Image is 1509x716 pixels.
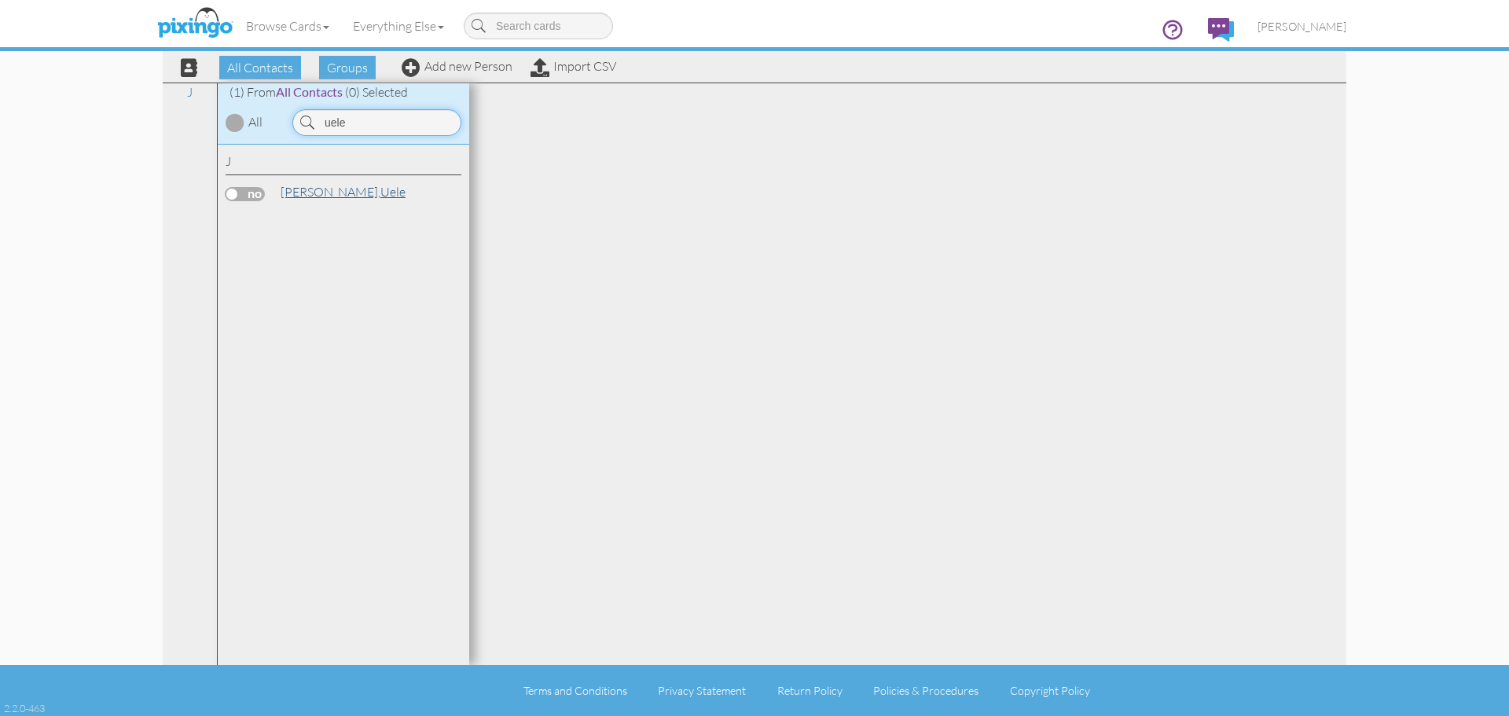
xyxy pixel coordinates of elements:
[402,58,512,74] a: Add new Person
[523,684,627,697] a: Terms and Conditions
[1010,684,1090,697] a: Copyright Policy
[218,83,469,101] div: (1) From
[341,6,456,46] a: Everything Else
[281,184,380,200] span: [PERSON_NAME],
[226,152,461,175] div: J
[276,84,343,99] span: All Contacts
[1246,6,1358,46] a: [PERSON_NAME]
[219,56,301,79] span: All Contacts
[1257,20,1346,33] span: [PERSON_NAME]
[464,13,613,39] input: Search cards
[179,83,200,101] a: J
[1208,18,1234,42] img: comments.svg
[531,58,616,74] a: Import CSV
[658,684,746,697] a: Privacy Statement
[345,84,408,100] span: (0) Selected
[153,4,237,43] img: pixingo logo
[319,56,376,79] span: Groups
[248,113,263,131] div: All
[873,684,978,697] a: Policies & Procedures
[777,684,843,697] a: Return Policy
[4,701,45,715] div: 2.2.0-463
[234,6,341,46] a: Browse Cards
[279,182,407,201] a: Uele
